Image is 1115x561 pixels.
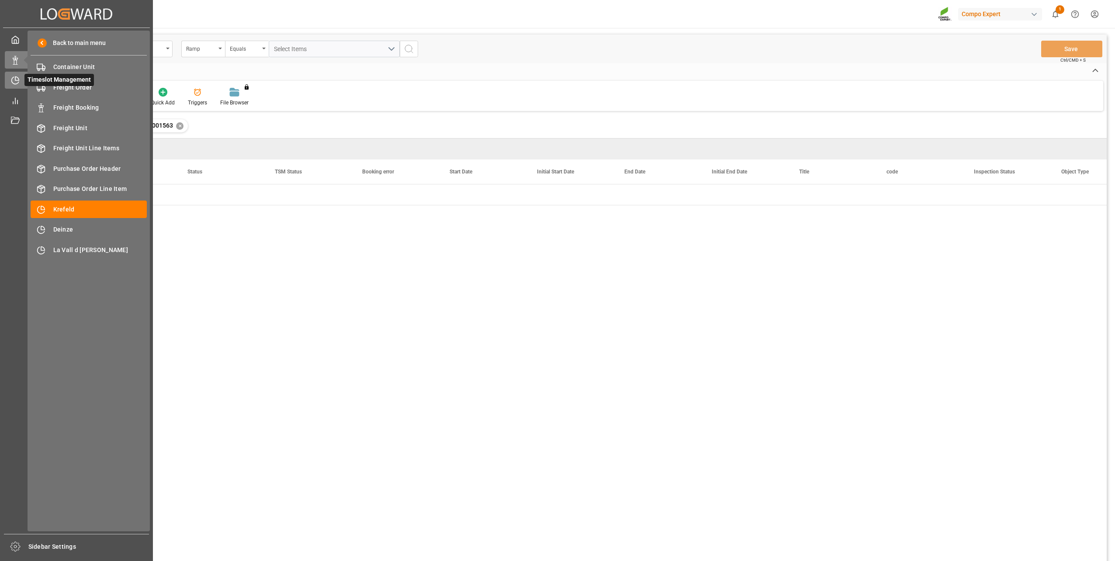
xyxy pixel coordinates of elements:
button: open menu [225,41,269,57]
button: Save [1041,41,1102,57]
a: Freight Order [31,79,147,96]
span: code [886,169,898,175]
span: Initial End Date [712,169,747,175]
div: Triggers [188,99,207,107]
span: Sidebar Settings [28,542,149,551]
a: La Vall d [PERSON_NAME] [31,241,147,258]
span: Freight Unit Line Items [53,144,147,153]
img: Screenshot%202023-09-29%20at%2010.02.21.png_1712312052.png [938,7,952,22]
span: Krefeld [53,205,147,214]
div: Quick Add [151,99,175,107]
span: Initial Start Date [537,169,574,175]
span: Title [799,169,809,175]
a: Krefeld [31,201,147,218]
span: Timeslot Management [24,74,94,86]
div: Compo Expert [958,8,1042,21]
span: Container Unit [53,62,147,72]
span: Purchase Order Header [53,164,147,173]
span: Ctrl/CMD + S [1060,57,1086,63]
span: Booking error [362,169,394,175]
a: Timeslot ManagementTimeslot Management [5,72,148,89]
a: Freight Unit [31,119,147,136]
span: Freight Booking [53,103,147,112]
div: ✕ [176,122,184,130]
span: TSM Status [275,169,302,175]
div: Ramp [186,43,216,53]
span: Freight Unit [53,124,147,133]
span: Object Type [1061,169,1089,175]
span: End Date [624,169,645,175]
span: Status [187,169,202,175]
div: Equals [230,43,260,53]
button: Help Center [1065,4,1085,24]
a: Purchase Order Header [31,160,147,177]
button: search button [400,41,418,57]
button: open menu [269,41,400,57]
a: Purchase Order Line Item [31,180,147,197]
span: Start Date [450,169,472,175]
span: Freight Order [53,83,147,92]
a: My Cockpit [5,31,148,48]
a: Freight Booking [31,99,147,116]
span: Purchase Order Line Item [53,184,147,194]
span: Inspection Status [974,169,1015,175]
span: 1 [1056,5,1064,14]
button: open menu [181,41,225,57]
a: Deinze [31,221,147,238]
span: La Vall d [PERSON_NAME] [53,246,147,255]
span: Deinze [53,225,147,234]
span: Select Items [274,45,311,52]
a: Document Management [5,112,148,129]
a: My Reports [5,92,148,109]
button: Compo Expert [958,6,1046,22]
span: 2000001563 [138,122,173,129]
a: Container Unit [31,59,147,76]
a: Freight Unit Line Items [31,140,147,157]
button: show 1 new notifications [1046,4,1065,24]
span: Back to main menu [47,38,106,48]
